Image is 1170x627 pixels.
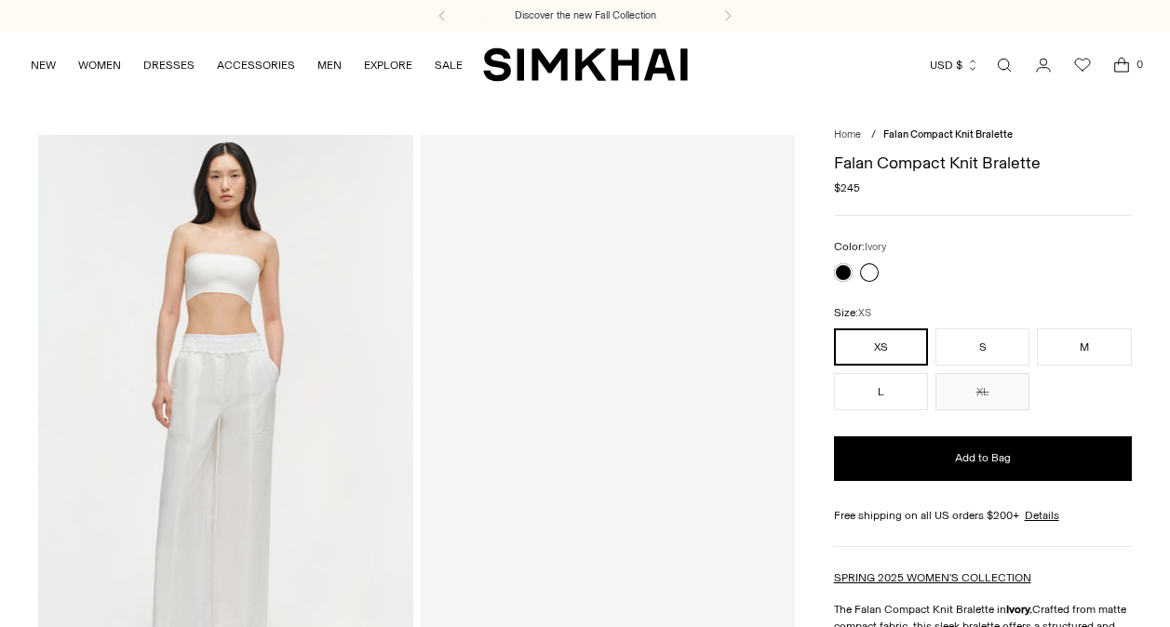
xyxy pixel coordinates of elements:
a: SIMKHAI [483,47,688,83]
div: Free shipping on all US orders $200+ [834,507,1132,524]
a: Open cart modal [1103,47,1140,84]
a: SPRING 2025 WOMEN'S COLLECTION [834,571,1031,584]
button: Add to Bag [834,436,1132,481]
button: XS [834,328,928,366]
a: NEW [31,45,56,86]
strong: Ivory. [1006,603,1032,616]
a: Details [1025,507,1059,524]
a: Home [834,128,861,140]
button: L [834,373,928,410]
a: Discover the new Fall Collection [515,8,656,23]
nav: breadcrumbs [834,127,1132,143]
span: Add to Bag [955,450,1011,466]
button: USD $ [930,45,979,86]
a: EXPLORE [364,45,412,86]
label: Size: [834,304,871,322]
span: Ivory [865,241,886,253]
button: XL [935,373,1029,410]
button: S [935,328,1029,366]
span: $245 [834,180,860,196]
a: Go to the account page [1025,47,1062,84]
a: ACCESSORIES [217,45,295,86]
h1: Falan Compact Knit Bralette [834,154,1132,171]
a: Wishlist [1064,47,1101,84]
span: 0 [1131,56,1148,73]
a: DRESSES [143,45,195,86]
label: Color: [834,238,886,256]
a: Open search modal [986,47,1023,84]
a: MEN [317,45,342,86]
a: SALE [435,45,463,86]
div: / [871,127,876,143]
span: Falan Compact Knit Bralette [883,128,1013,140]
span: XS [858,307,871,319]
button: M [1037,328,1131,366]
a: WOMEN [78,45,121,86]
